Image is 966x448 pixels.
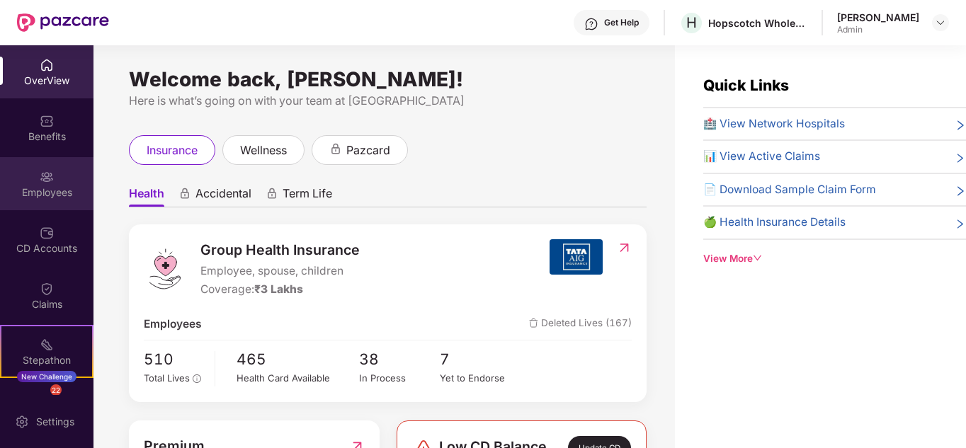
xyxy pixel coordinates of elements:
span: Term Life [283,186,332,207]
span: 465 [237,348,358,371]
div: Admin [837,24,919,35]
span: 📄 Download Sample Claim Form [703,181,876,198]
span: ₹3 Lakhs [254,282,303,296]
span: 7 [440,348,521,371]
img: svg+xml;base64,PHN2ZyBpZD0iQ0RfQWNjb3VudHMiIGRhdGEtbmFtZT0iQ0QgQWNjb3VudHMiIHhtbG5zPSJodHRwOi8vd3... [40,226,54,240]
span: 🍏 Health Insurance Details [703,214,846,231]
span: Health [129,186,164,207]
div: animation [266,188,278,200]
img: svg+xml;base64,PHN2ZyBpZD0iQmVuZWZpdHMiIHhtbG5zPSJodHRwOi8vd3d3LnczLm9yZy8yMDAwL3N2ZyIgd2lkdGg9Ij... [40,114,54,128]
img: svg+xml;base64,PHN2ZyBpZD0iRHJvcGRvd24tMzJ4MzIiIHhtbG5zPSJodHRwOi8vd3d3LnczLm9yZy8yMDAwL3N2ZyIgd2... [935,17,946,28]
img: svg+xml;base64,PHN2ZyBpZD0iQ2xhaW0iIHhtbG5zPSJodHRwOi8vd3d3LnczLm9yZy8yMDAwL3N2ZyIgd2lkdGg9IjIwIi... [40,282,54,296]
div: Health Card Available [237,371,358,386]
span: Deleted Lives (167) [529,316,632,333]
span: right [955,151,966,165]
img: deleteIcon [529,318,538,328]
img: svg+xml;base64,PHN2ZyBpZD0iSG9tZSIgeG1sbnM9Imh0dHA6Ly93d3cudzMub3JnLzIwMDAvc3ZnIiB3aWR0aD0iMjAiIG... [40,58,54,72]
span: down [753,253,763,263]
div: [PERSON_NAME] [837,11,919,24]
span: pazcard [346,142,390,159]
span: 📊 View Active Claims [703,148,820,165]
img: insurerIcon [550,239,603,275]
div: 22 [50,384,62,396]
span: right [955,184,966,198]
div: Hopscotch Wholesale Trading Private Limited [708,16,807,30]
span: 510 [144,348,205,371]
div: View More [703,251,966,266]
div: New Challenge [17,371,76,382]
div: Here is what’s going on with your team at [GEOGRAPHIC_DATA] [129,92,647,110]
span: Total Lives [144,372,190,384]
div: Stepathon [1,353,92,367]
div: animation [329,143,342,156]
span: Employee, spouse, children [200,263,360,280]
img: RedirectIcon [617,241,632,255]
div: Get Help [604,17,639,28]
img: svg+xml;base64,PHN2ZyBpZD0iSGVscC0zMngzMiIgeG1sbnM9Imh0dHA6Ly93d3cudzMub3JnLzIwMDAvc3ZnIiB3aWR0aD... [584,17,598,31]
img: svg+xml;base64,PHN2ZyBpZD0iU2V0dGluZy0yMHgyMCIgeG1sbnM9Imh0dHA6Ly93d3cudzMub3JnLzIwMDAvc3ZnIiB3aW... [15,415,29,429]
span: wellness [240,142,287,159]
span: Employees [144,316,202,333]
span: info-circle [193,374,201,383]
div: Yet to Endorse [440,371,521,386]
div: Settings [32,415,79,429]
span: 🏥 View Network Hospitals [703,115,845,132]
span: Quick Links [703,76,789,94]
span: Group Health Insurance [200,239,360,261]
img: logo [144,248,186,290]
img: New Pazcare Logo [17,13,109,32]
span: 38 [359,348,441,371]
div: In Process [359,371,441,386]
span: right [955,118,966,132]
span: insurance [147,142,198,159]
div: animation [178,188,191,200]
span: H [686,14,697,31]
div: Welcome back, [PERSON_NAME]! [129,74,647,85]
img: svg+xml;base64,PHN2ZyBpZD0iRW1wbG95ZWVzIiB4bWxucz0iaHR0cDovL3d3dy53My5vcmcvMjAwMC9zdmciIHdpZHRoPS... [40,170,54,184]
span: right [955,217,966,231]
img: svg+xml;base64,PHN2ZyBpZD0iRW5kb3JzZW1lbnRzIiB4bWxucz0iaHR0cDovL3d3dy53My5vcmcvMjAwMC9zdmciIHdpZH... [40,394,54,408]
span: Accidental [195,186,251,207]
img: svg+xml;base64,PHN2ZyB4bWxucz0iaHR0cDovL3d3dy53My5vcmcvMjAwMC9zdmciIHdpZHRoPSIyMSIgaGVpZ2h0PSIyMC... [40,338,54,352]
div: Coverage: [200,281,360,298]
